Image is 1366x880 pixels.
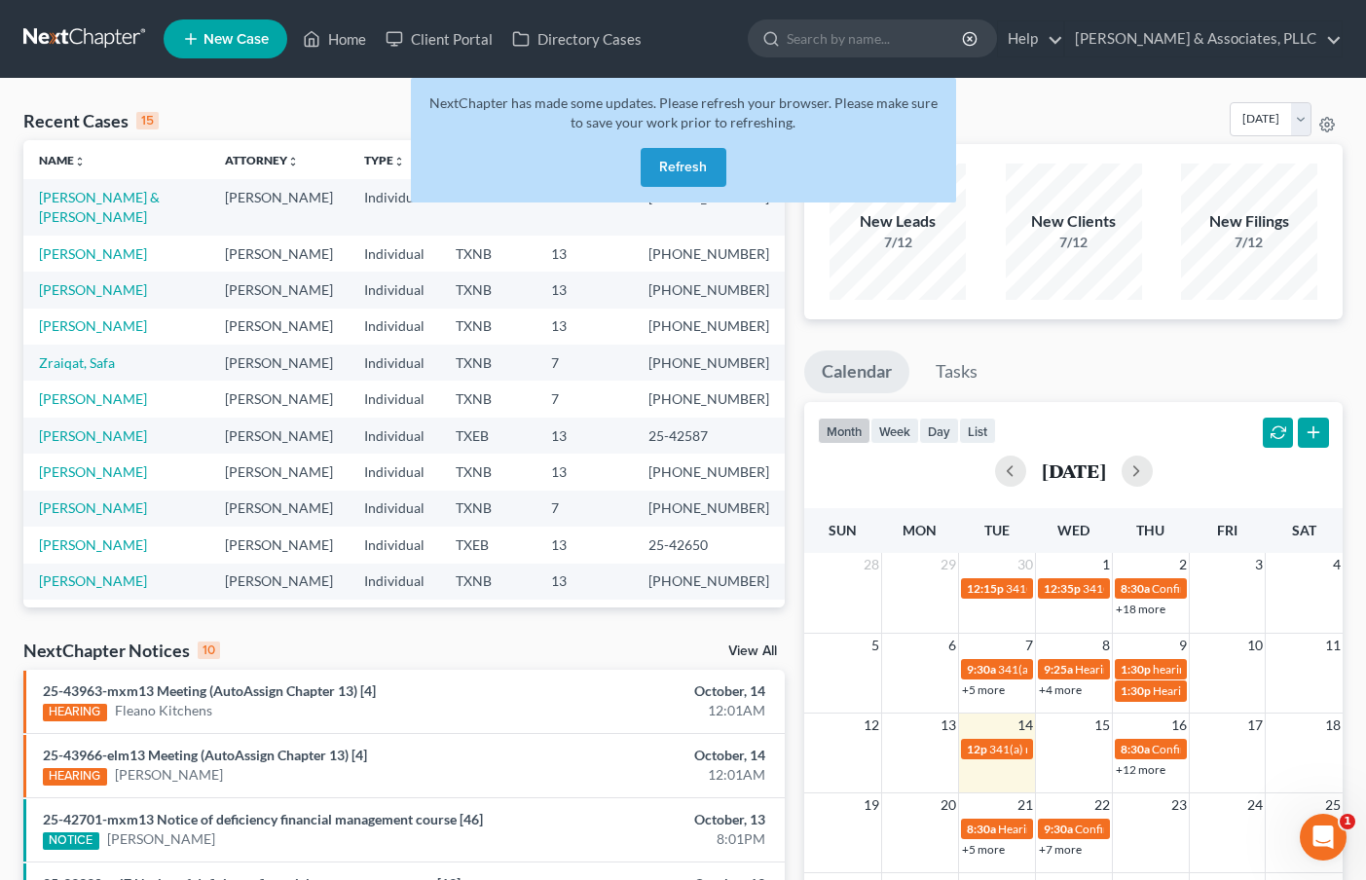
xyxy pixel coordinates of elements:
[1121,742,1150,756] span: 8:30a
[829,522,857,538] span: Sun
[1177,553,1189,576] span: 2
[349,491,440,527] td: Individual
[728,644,777,658] a: View All
[1065,21,1342,56] a: [PERSON_NAME] & Associates, PLLC
[633,491,785,527] td: [PHONE_NUMBER]
[1292,522,1316,538] span: Sat
[641,148,726,187] button: Refresh
[376,21,502,56] a: Client Portal
[1039,682,1082,697] a: +4 more
[349,236,440,272] td: Individual
[537,681,765,701] div: October, 14
[967,742,987,756] span: 12p
[39,245,147,262] a: [PERSON_NAME]
[1153,662,1303,677] span: hearing for [PERSON_NAME]
[39,427,147,444] a: [PERSON_NAME]
[39,463,147,480] a: [PERSON_NAME]
[440,418,535,454] td: TXEB
[787,20,965,56] input: Search by name...
[209,381,349,417] td: [PERSON_NAME]
[440,527,535,563] td: TXEB
[537,746,765,765] div: October, 14
[939,714,958,737] span: 13
[209,564,349,600] td: [PERSON_NAME]
[39,354,115,371] a: Zraiqat, Safa
[1006,233,1142,252] div: 7/12
[862,553,881,576] span: 28
[1006,210,1142,233] div: New Clients
[1300,814,1347,861] iframe: Intercom live chat
[1331,553,1343,576] span: 4
[440,564,535,600] td: TXNB
[1245,634,1265,657] span: 10
[818,418,870,444] button: month
[535,527,633,563] td: 13
[440,600,535,636] td: TXNB
[946,634,958,657] span: 6
[203,32,269,47] span: New Case
[535,418,633,454] td: 13
[633,272,785,308] td: [PHONE_NUMBER]
[962,842,1005,857] a: +5 more
[39,536,147,553] a: [PERSON_NAME]
[209,272,349,308] td: [PERSON_NAME]
[1245,793,1265,817] span: 24
[1323,793,1343,817] span: 25
[633,454,785,490] td: [PHONE_NUMBER]
[633,309,785,345] td: [PHONE_NUMBER]
[23,639,220,662] div: NextChapter Notices
[535,345,633,381] td: 7
[537,829,765,849] div: 8:01PM
[349,600,440,636] td: Individual
[349,309,440,345] td: Individual
[1323,634,1343,657] span: 11
[830,210,966,233] div: New Leads
[633,236,785,272] td: [PHONE_NUMBER]
[502,21,651,56] a: Directory Cases
[535,236,633,272] td: 13
[364,153,405,167] a: Typeunfold_more
[918,350,995,393] a: Tasks
[1100,634,1112,657] span: 8
[1121,662,1151,677] span: 1:30p
[39,499,147,516] a: [PERSON_NAME]
[862,714,881,737] span: 12
[209,345,349,381] td: [PERSON_NAME]
[1169,793,1189,817] span: 23
[903,522,937,538] span: Mon
[39,317,147,334] a: [PERSON_NAME]
[998,822,1150,836] span: Hearing for [PERSON_NAME]
[136,112,159,129] div: 15
[989,742,1177,756] span: 341(a) meeting for [PERSON_NAME]
[440,381,535,417] td: TXNB
[225,153,299,167] a: Attorneyunfold_more
[633,381,785,417] td: [PHONE_NUMBER]
[43,832,99,850] div: NOTICE
[1340,814,1355,829] span: 1
[869,634,881,657] span: 5
[1100,553,1112,576] span: 1
[967,662,996,677] span: 9:30a
[633,527,785,563] td: 25-42650
[537,765,765,785] div: 12:01AM
[537,701,765,720] div: 12:01AM
[535,381,633,417] td: 7
[209,527,349,563] td: [PERSON_NAME]
[1121,683,1151,698] span: 1:30p
[1015,793,1035,817] span: 21
[1075,822,1296,836] span: Confirmation hearing for [PERSON_NAME]
[74,156,86,167] i: unfold_more
[39,390,147,407] a: [PERSON_NAME]
[39,189,160,225] a: [PERSON_NAME] & [PERSON_NAME]
[349,381,440,417] td: Individual
[209,418,349,454] td: [PERSON_NAME]
[1015,553,1035,576] span: 30
[633,418,785,454] td: 25-42587
[349,454,440,490] td: Individual
[115,765,223,785] a: [PERSON_NAME]
[967,822,996,836] span: 8:30a
[1044,662,1073,677] span: 9:25a
[535,564,633,600] td: 13
[1177,634,1189,657] span: 9
[1092,793,1112,817] span: 22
